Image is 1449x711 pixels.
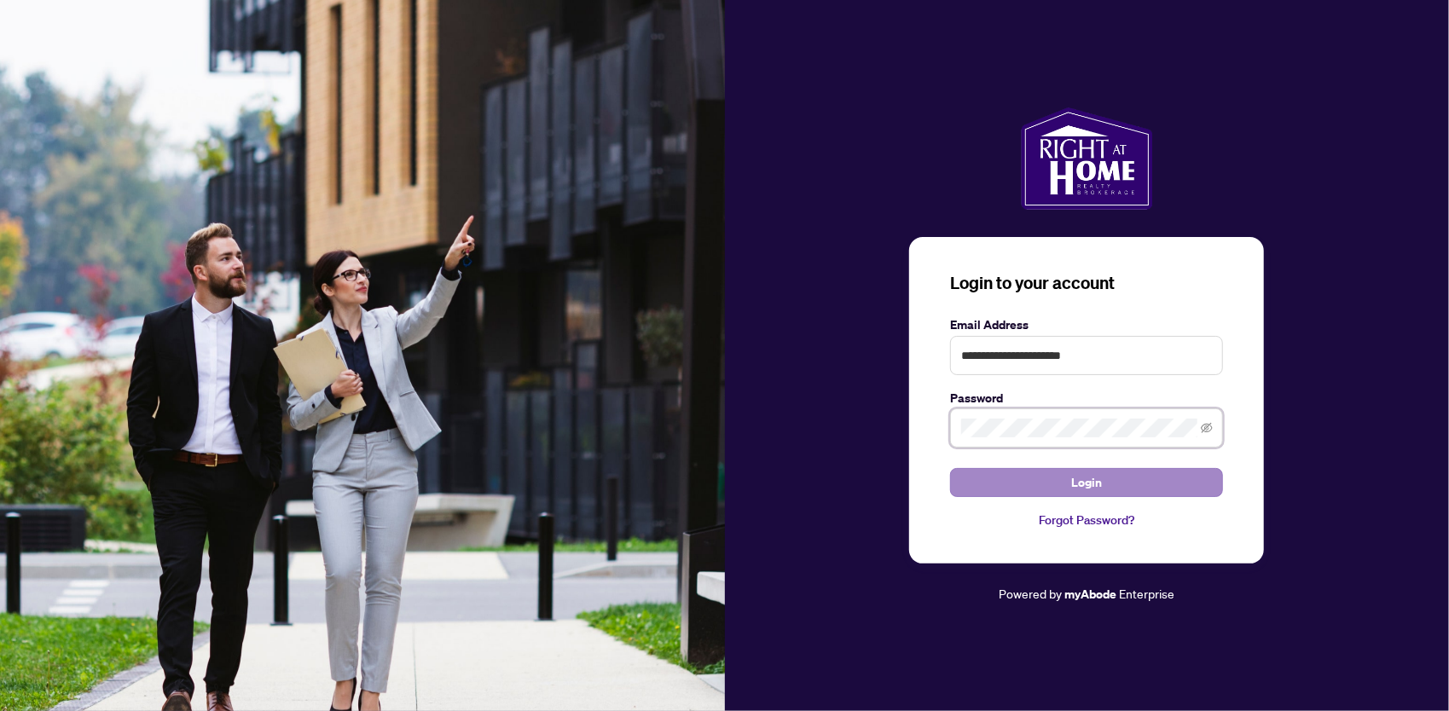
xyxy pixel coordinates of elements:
[1071,469,1102,496] span: Login
[950,389,1223,408] label: Password
[950,511,1223,529] a: Forgot Password?
[1021,107,1153,210] img: ma-logo
[1064,585,1116,604] a: myAbode
[1201,422,1213,434] span: eye-invisible
[950,271,1223,295] h3: Login to your account
[950,315,1223,334] label: Email Address
[950,468,1223,497] button: Login
[1119,586,1174,601] span: Enterprise
[999,586,1062,601] span: Powered by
